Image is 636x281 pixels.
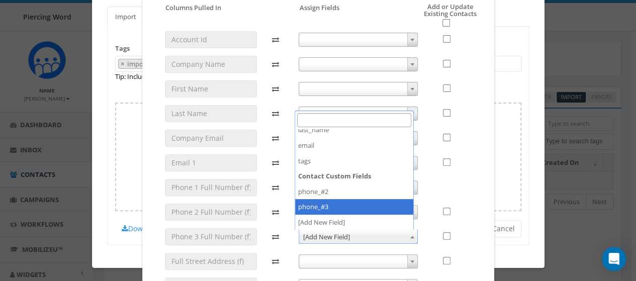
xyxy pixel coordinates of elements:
[165,31,257,48] input: Account Id
[165,154,257,171] input: Email 1
[165,130,257,147] input: Company Email
[299,230,417,244] span: [Add New Field]
[165,179,257,196] input: Phone 1 Full Number (f)
[295,199,413,215] li: phone_#3
[295,184,413,200] li: phone_#2
[165,3,221,12] h5: Columns Pulled In
[300,3,339,12] h5: Assign Fields
[295,138,413,153] li: email
[295,168,413,215] li: Contact Custom Fields
[165,105,257,122] input: Last Name
[165,204,257,221] input: Phone 2 Full Number (f)
[299,230,418,244] span: [Add New Field]
[295,168,413,184] strong: Contact Custom Fields
[402,3,479,27] h5: Add or Update Existing Contacts
[165,253,257,270] input: Full Street Address (f)
[602,247,626,271] div: Open Intercom Messenger
[165,56,257,73] input: Company Name
[295,215,413,230] li: [Add New Field]
[295,153,413,169] li: tags
[295,122,413,138] li: last_name
[165,228,257,245] input: Phone 3 Full Number (f)
[165,80,257,98] input: First Name
[442,19,450,27] input: Select All
[297,113,411,128] input: Search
